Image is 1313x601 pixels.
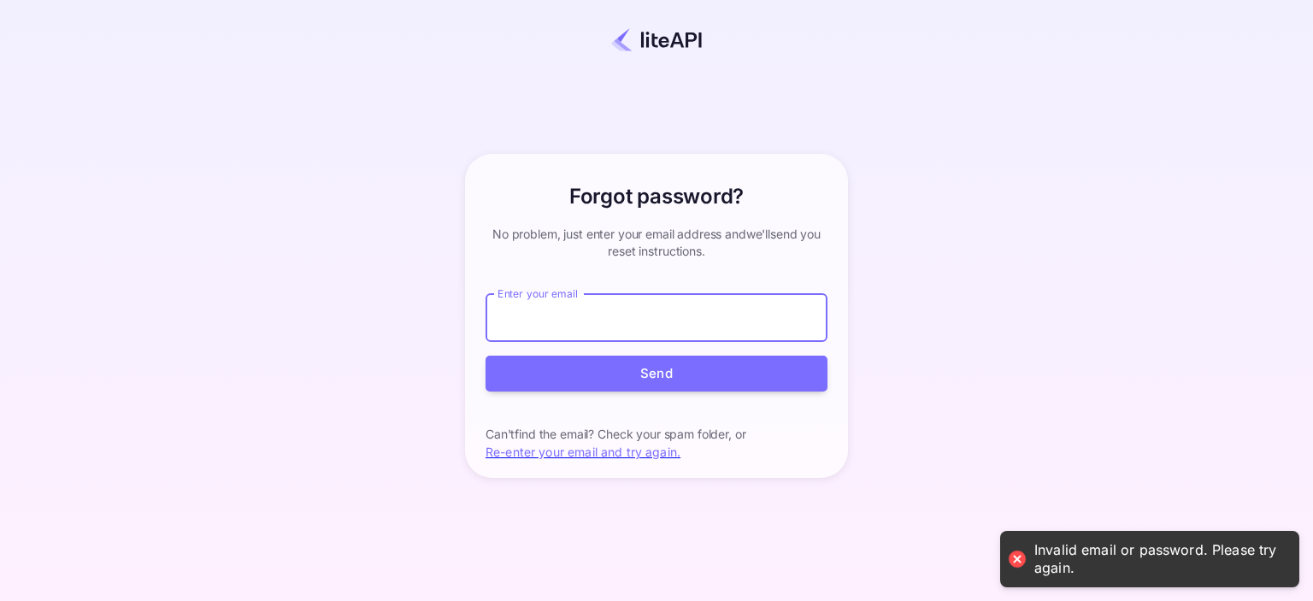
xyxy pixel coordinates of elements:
[611,27,702,52] img: liteapi
[569,181,744,212] h6: Forgot password?
[486,445,680,459] a: Re-enter your email and try again.
[498,286,578,301] label: Enter your email
[486,426,827,443] p: Can't find the email? Check your spam folder, or
[1034,541,1282,577] div: Invalid email or password. Please try again.
[486,226,827,260] p: No problem, just enter your email address and we'll send you reset instructions.
[486,356,827,392] button: Send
